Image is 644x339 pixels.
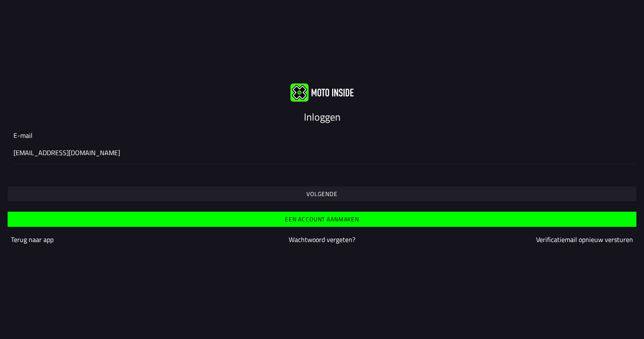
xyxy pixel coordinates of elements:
a: Terug naar app [11,234,54,245]
ion-text: Inloggen [304,109,341,124]
ion-text: Volgende [306,191,338,197]
input: E-mail [13,148,631,158]
a: Wachtwoord vergeten? [289,234,355,245]
ion-button: Een account aanmaken [8,212,636,227]
a: Verificatiemail opnieuw versturen [536,234,633,245]
ion-input: E-mail [13,130,631,164]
